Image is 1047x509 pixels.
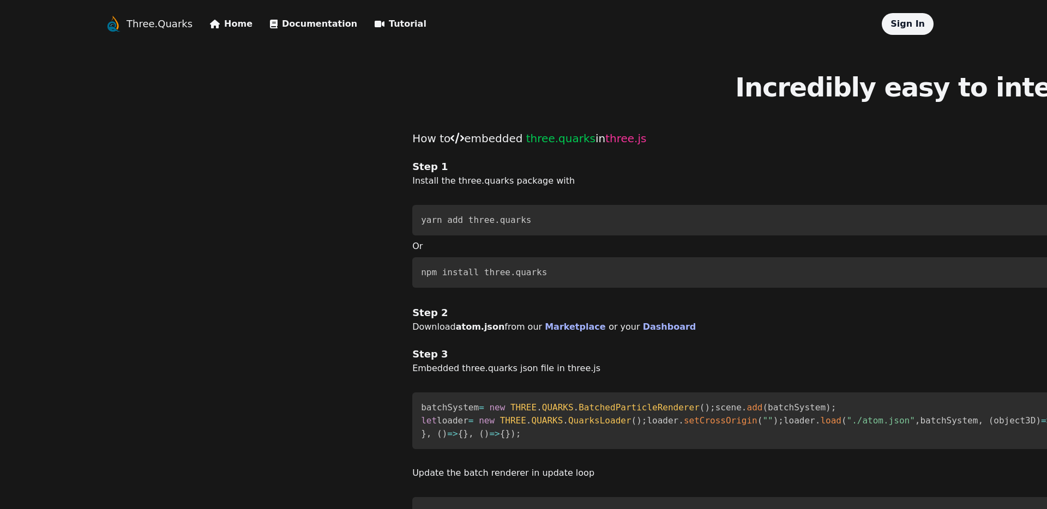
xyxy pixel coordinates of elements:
[484,428,490,439] span: )
[678,415,684,426] span: .
[479,428,484,439] span: (
[426,428,432,439] span: ,
[705,402,710,413] span: )
[458,428,464,439] span: {
[762,415,773,426] span: ""
[1036,415,1041,426] span: )
[605,132,646,145] span: three.js
[989,415,994,426] span: (
[890,19,925,29] a: Sign In
[563,415,568,426] span: .
[915,415,920,426] span: ,
[643,322,696,332] a: Dashboard
[505,428,510,439] span: }
[978,415,983,426] span: ,
[516,428,521,439] span: ;
[757,415,763,426] span: (
[545,322,609,332] a: Marketplace
[510,402,700,413] span: THREE QUARKS BatchedParticleRenderer
[421,428,426,439] span: }
[710,402,715,413] span: ;
[684,415,757,426] span: setCrossOrigin
[700,402,705,413] span: (
[762,402,768,413] span: (
[421,415,437,426] span: let
[489,428,500,439] span: =>
[636,415,642,426] span: )
[468,415,474,426] span: =
[994,415,1036,426] span: object3D
[500,428,506,439] span: {
[841,415,847,426] span: (
[210,17,252,31] a: Home
[778,415,784,426] span: ;
[847,415,915,426] span: "./atom.json"
[826,402,831,413] span: )
[510,428,516,439] span: )
[127,16,192,32] a: Three.Quarks
[631,415,637,426] span: (
[537,402,542,413] span: .
[489,402,505,413] span: new
[421,267,547,277] code: npm install three.quarks
[479,415,495,426] span: new
[773,415,779,426] span: )
[442,428,448,439] span: )
[642,415,647,426] span: ;
[447,428,458,439] span: =>
[463,428,468,439] span: }
[742,402,747,413] span: .
[270,17,357,31] a: Documentation
[831,402,837,413] span: ;
[574,402,579,413] span: .
[500,415,631,426] span: THREE QUARKS QuarksLoader
[526,132,595,145] span: three.quarks
[421,215,531,225] code: yarn add three.quarks
[437,428,442,439] span: (
[820,415,841,426] span: load
[375,17,426,31] a: Tutorial
[456,322,505,332] span: atom.json
[468,428,474,439] span: ,
[747,402,763,413] span: add
[479,402,484,413] span: =
[526,415,532,426] span: .
[815,415,821,426] span: .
